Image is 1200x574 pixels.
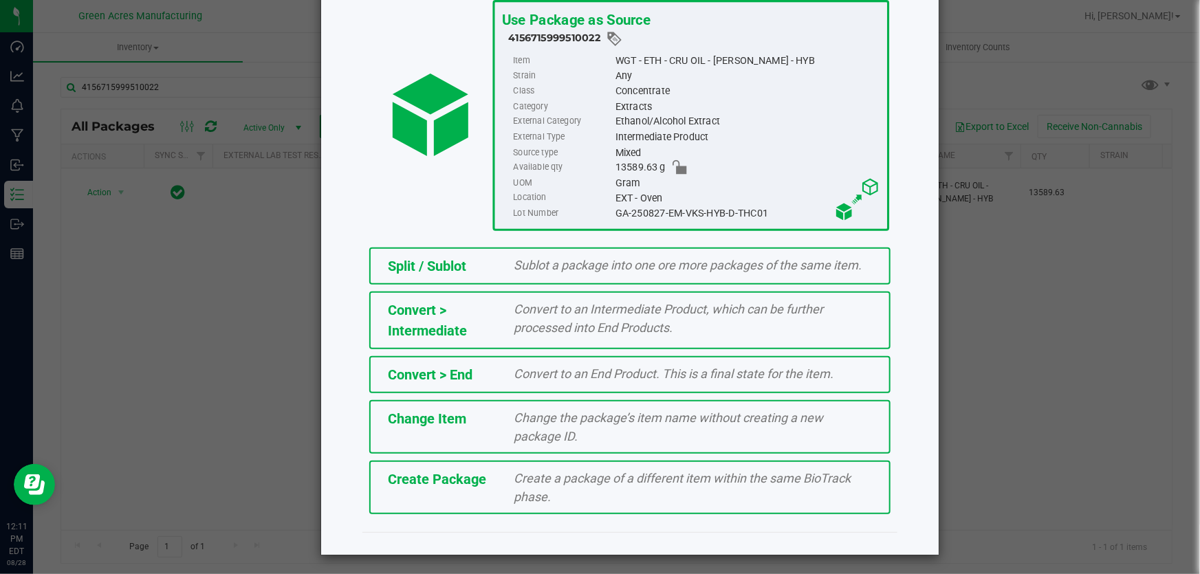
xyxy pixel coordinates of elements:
[615,84,880,99] div: Concentrate
[514,410,824,443] span: Change the package’s item name without creating a new package ID.
[513,175,612,190] label: UOM
[514,302,824,335] span: Convert to an Intermediate Product, which can be further processed into End Products.
[388,366,472,383] span: Convert > End
[615,145,880,160] div: Mixed
[513,99,612,114] label: Category
[388,258,466,274] span: Split / Sublot
[388,410,466,427] span: Change Item
[513,114,612,129] label: External Category
[513,129,612,144] label: External Type
[508,30,880,47] div: 4156715999510022
[615,206,880,221] div: GA-250827-EM-VKS-HYB-D-THC01
[615,53,880,68] div: WGT - ETH - CRU OIL - [PERSON_NAME] - HYB
[615,99,880,114] div: Extracts
[615,190,880,206] div: EXT - Oven
[615,68,880,83] div: Any
[513,68,612,83] label: Strain
[514,366,834,381] span: Convert to an End Product. This is a final state for the item.
[388,302,467,339] span: Convert > Intermediate
[502,11,651,28] span: Use Package as Source
[514,471,851,504] span: Create a package of a different item within the same BioTrack phase.
[513,190,612,206] label: Location
[513,145,612,160] label: Source type
[388,471,486,487] span: Create Package
[513,160,612,175] label: Available qty
[615,160,666,175] span: 13589.63 g
[513,206,612,221] label: Lot Number
[615,114,880,129] div: Ethanol/Alcohol Extract
[514,258,862,272] span: Sublot a package into one ore more packages of the same item.
[615,175,880,190] div: Gram
[14,464,55,505] iframe: Resource center
[513,84,612,99] label: Class
[615,129,880,144] div: Intermediate Product
[513,53,612,68] label: Item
